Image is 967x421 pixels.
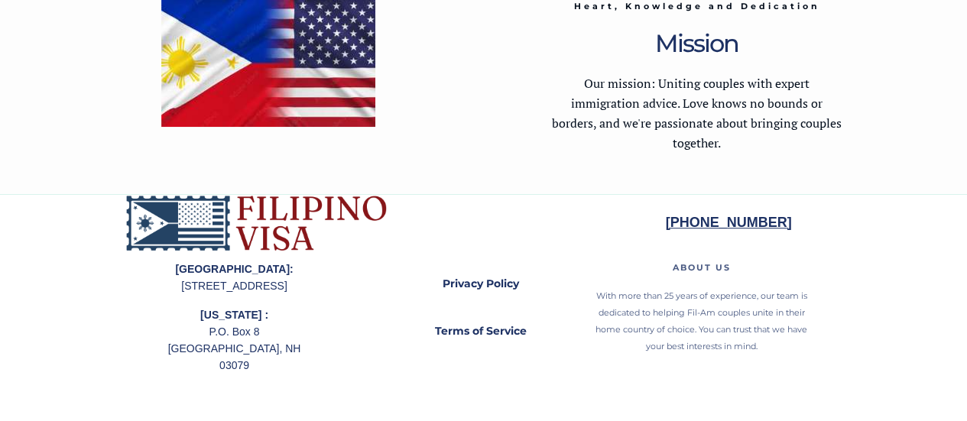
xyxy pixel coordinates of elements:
a: Privacy Policy [408,267,553,302]
a: [PHONE_NUMBER] [666,217,792,229]
strong: Terms of Service [435,324,527,338]
p: [STREET_ADDRESS] [164,261,306,294]
span: Mission [655,28,738,58]
a: Terms of Service [408,314,553,349]
strong: [PHONE_NUMBER] [666,215,792,230]
span: With more than 25 years of experience, our team is dedicated to helping Fil-Am couples unite in t... [595,290,807,351]
span: ABOUT US [673,262,731,273]
p: P.O. Box 8 [GEOGRAPHIC_DATA], NH 03079 [164,306,306,374]
span: Our mission: Uniting couples with expert immigration advice. Love knows no bounds or borders, and... [552,75,842,151]
strong: [GEOGRAPHIC_DATA]: [175,263,293,275]
strong: Privacy Policy [443,277,519,290]
strong: [US_STATE] : [200,309,268,321]
span: Heart, Knowledge and Dedication [574,1,820,11]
